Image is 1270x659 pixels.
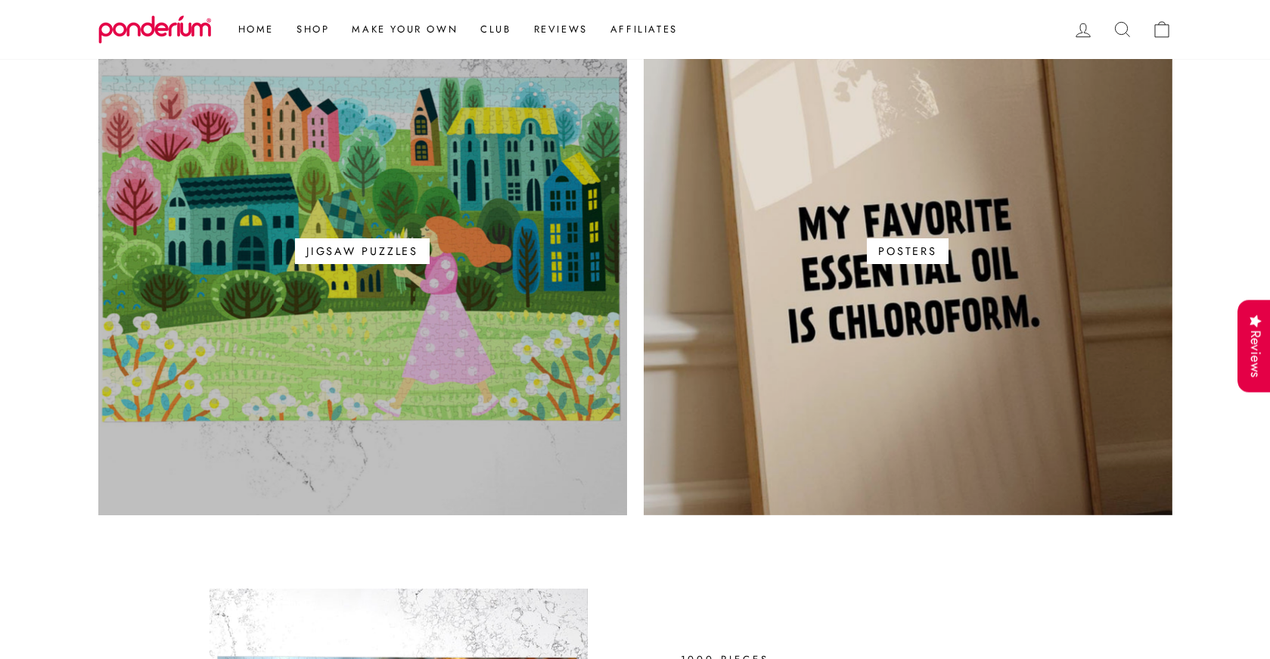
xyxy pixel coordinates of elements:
[1237,300,1270,393] div: Reviews
[219,16,689,43] ul: Primary
[98,15,212,44] img: Ponderium
[295,238,430,264] span: Jigsaw Puzzles
[227,16,285,43] a: Home
[867,238,949,264] span: Posters
[469,16,522,43] a: Club
[523,16,599,43] a: Reviews
[599,16,689,43] a: Affiliates
[340,16,469,43] a: Make Your Own
[285,16,340,43] a: Shop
